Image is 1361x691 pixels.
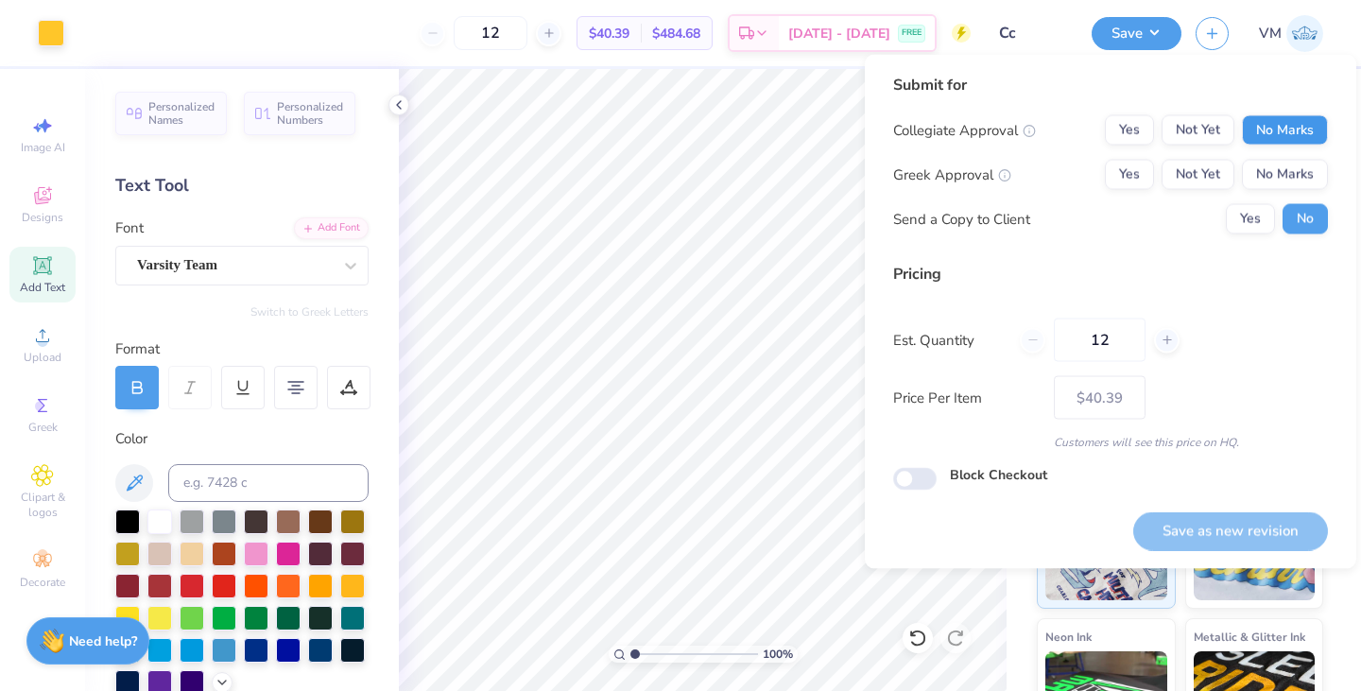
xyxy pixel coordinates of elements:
label: Price Per Item [893,387,1040,408]
button: No Marks [1242,115,1328,146]
span: VM [1259,23,1282,44]
span: Designs [22,210,63,225]
span: Decorate [20,575,65,590]
span: [DATE] - [DATE] [788,24,890,43]
label: Est. Quantity [893,329,1006,351]
div: Customers will see this price on HQ. [893,434,1328,451]
input: – – [1054,319,1146,362]
div: Color [115,428,369,450]
span: $484.68 [652,24,700,43]
input: Untitled Design [985,14,1077,52]
span: Personalized Names [148,100,215,127]
span: Clipart & logos [9,490,76,520]
div: Collegiate Approval [893,119,1036,141]
span: Add Text [20,280,65,295]
button: Save [1092,17,1181,50]
span: Greek [28,420,58,435]
span: FREE [902,26,922,40]
div: Send a Copy to Client [893,208,1030,230]
input: e.g. 7428 c [168,464,369,502]
div: Pricing [893,263,1328,285]
button: Not Yet [1162,160,1234,190]
div: Text Tool [115,173,369,199]
span: Personalized Numbers [277,100,344,127]
strong: Need help? [69,632,137,650]
img: Viraj Middha [1286,15,1323,52]
button: No [1283,204,1328,234]
input: – – [454,16,527,50]
span: $40.39 [589,24,629,43]
button: Yes [1105,160,1154,190]
button: Switch to Greek Letters [250,304,369,320]
div: Format [115,338,370,360]
div: Add Font [294,217,369,239]
button: Not Yet [1162,115,1234,146]
button: Yes [1105,115,1154,146]
div: Submit for [893,74,1328,96]
button: Yes [1226,204,1275,234]
a: VM [1259,15,1323,52]
button: No Marks [1242,160,1328,190]
span: Neon Ink [1045,627,1092,647]
div: Greek Approval [893,164,1011,185]
span: Metallic & Glitter Ink [1194,627,1305,647]
span: 100 % [763,646,793,663]
span: Image AI [21,140,65,155]
label: Font [115,217,144,239]
label: Block Checkout [950,465,1047,485]
span: Upload [24,350,61,365]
